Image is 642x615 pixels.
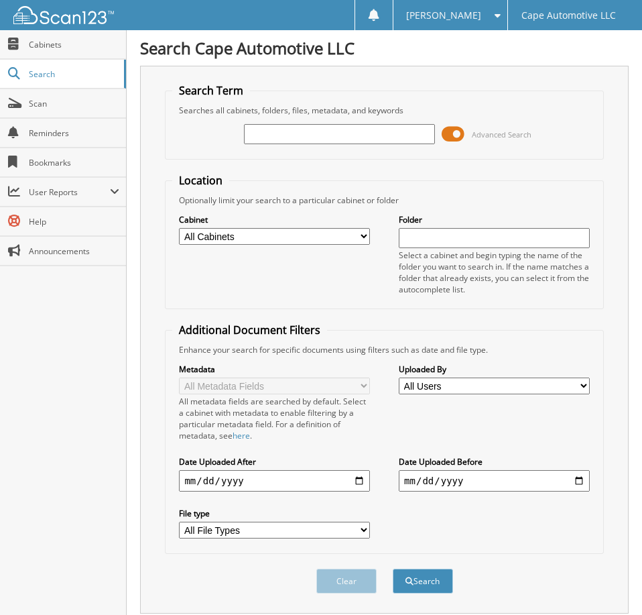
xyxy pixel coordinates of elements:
[172,344,596,355] div: Enhance your search for specific documents using filters such as date and file type.
[29,245,119,257] span: Announcements
[179,456,369,467] label: Date Uploaded After
[29,98,119,109] span: Scan
[399,456,589,467] label: Date Uploaded Before
[406,11,481,19] span: [PERSON_NAME]
[521,11,616,19] span: Cape Automotive LLC
[399,364,589,375] label: Uploaded By
[29,157,119,168] span: Bookmarks
[399,470,589,492] input: end
[140,37,629,59] h1: Search Cape Automotive LLC
[179,508,369,519] label: File type
[233,430,250,441] a: here
[179,364,369,375] label: Metadata
[179,470,369,492] input: start
[179,214,369,225] label: Cabinet
[399,249,589,295] div: Select a cabinet and begin typing the name of the folder you want to search in. If the name match...
[472,129,531,139] span: Advanced Search
[172,105,596,116] div: Searches all cabinets, folders, files, metadata, and keywords
[29,127,119,139] span: Reminders
[29,68,117,80] span: Search
[13,6,114,24] img: scan123-logo-white.svg
[172,173,229,188] legend: Location
[393,569,453,594] button: Search
[29,186,110,198] span: User Reports
[29,216,119,227] span: Help
[172,83,250,98] legend: Search Term
[399,214,589,225] label: Folder
[575,551,642,615] iframe: Chat Widget
[179,396,369,441] div: All metadata fields are searched by default. Select a cabinet with metadata to enable filtering b...
[29,39,119,50] span: Cabinets
[316,569,377,594] button: Clear
[172,194,596,206] div: Optionally limit your search to a particular cabinet or folder
[172,323,327,337] legend: Additional Document Filters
